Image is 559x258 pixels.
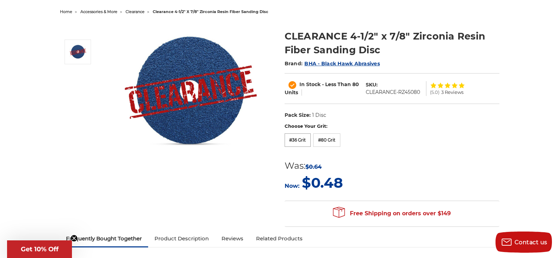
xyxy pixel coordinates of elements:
[299,81,321,88] span: In Stock
[352,81,359,88] span: 80
[366,89,420,96] dd: CLEARANCE-RZ45080
[80,9,117,14] a: accessories & more
[285,60,303,67] span: Brand:
[322,81,351,88] span: - Less Than
[69,43,87,61] img: CLEARANCE 4-1/2" zirc resin fiber disc
[366,81,378,89] dt: SKU:
[153,9,268,14] span: clearance 4-1/2" x 7/8" zirconia resin fiber sanding disc
[60,231,148,246] a: Frequently Bought Together
[60,9,72,14] a: home
[285,89,298,96] span: Units
[120,22,261,162] img: CLEARANCE 4-1/2" zirc resin fiber disc
[250,231,309,246] a: Related Products
[285,112,311,119] dt: Pack Size:
[333,206,451,221] span: Free Shipping on orders over $149
[285,123,499,130] label: Choose Your Grit:
[126,9,145,14] a: clearance
[302,174,343,191] span: $0.48
[496,232,552,253] button: Contact us
[304,60,380,67] a: BHA - Black Hawk Abrasives
[515,239,547,246] span: Contact us
[71,235,78,242] button: Close teaser
[7,240,72,258] div: Get 10% OffClose teaser
[430,90,439,95] span: (5.0)
[285,182,299,189] span: Now:
[215,231,250,246] a: Reviews
[285,159,343,173] div: Was:
[305,163,322,170] span: $0.64
[441,90,463,95] span: 3 Reviews
[285,29,499,57] h1: CLEARANCE 4-1/2" x 7/8" Zirconia Resin Fiber Sanding Disc
[21,245,59,253] span: Get 10% Off
[312,112,326,119] dd: 1 Disc
[148,231,215,246] a: Product Description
